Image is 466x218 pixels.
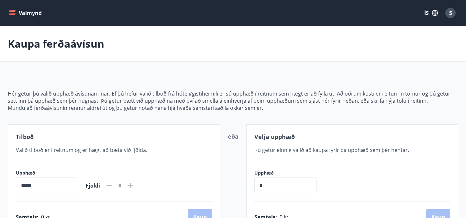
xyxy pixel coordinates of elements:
p: Mundu að ferðaávísunin rennur aldrei út og þú getur notað hana hjá hvaða samstarfsaðila okkar sem... [8,104,458,111]
button: S [443,5,458,21]
label: Upphæð [16,170,78,176]
span: Tilboð [16,133,34,141]
button: menu [8,7,44,19]
button: ÍS [421,7,441,19]
span: eða [228,132,239,140]
span: Velja upphæð [254,133,295,141]
p: Hér getur þú valið upphæð ávísunarinnar. Ef þú hefur valið tilboð frá hóteli/gistiheimili er sú u... [8,90,458,104]
span: Þú getur einnig valið að kaupa fyrir þá upphæð sem þér hentar. [254,146,409,154]
span: Valið tilboð er í reitnum og er hægt að bæta við fjölda. [16,146,147,154]
p: Kaupa ferðaávísun [8,37,104,51]
span: S [449,9,452,17]
label: Upphæð [254,170,323,176]
span: Fjöldi [86,182,100,189]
